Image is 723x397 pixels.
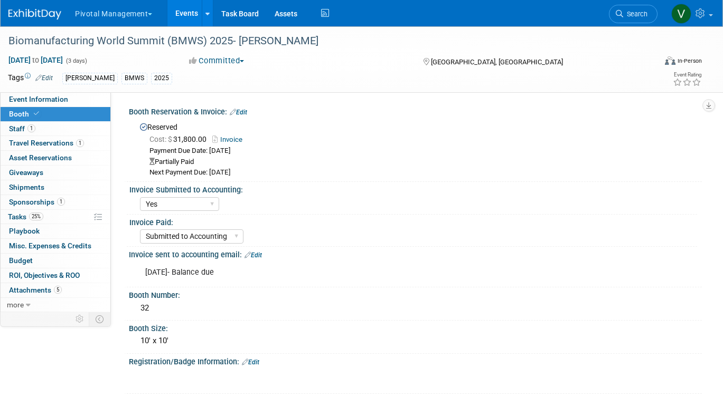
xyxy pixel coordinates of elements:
[149,157,694,167] div: Partially Paid
[431,58,563,66] span: [GEOGRAPHIC_DATA], [GEOGRAPHIC_DATA]
[599,55,702,71] div: Event Format
[137,333,694,349] div: 10' x 10'
[27,124,35,132] span: 1
[129,182,697,195] div: Invoice Submitted to Accounting:
[185,55,248,66] button: Committed
[1,283,110,297] a: Attachments5
[121,73,147,84] div: BMWS
[1,136,110,150] a: Travel Reservations1
[8,212,43,221] span: Tasks
[9,286,62,294] span: Attachments
[151,73,172,84] div: 2025
[129,215,697,228] div: Invoice Paid:
[129,247,702,260] div: Invoice sent to accounting email:
[57,198,65,206] span: 1
[34,111,39,117] i: Booth reservation complete
[230,109,247,116] a: Edit
[9,139,84,147] span: Travel Reservations
[65,57,87,64] span: (3 days)
[9,227,40,235] span: Playbook
[9,271,80,279] span: ROI, Objectives & ROO
[5,32,643,51] div: Biomanufacturing World Summit (BMWS) 2025- [PERSON_NAME]
[1,268,110,283] a: ROI, Objectives & ROO
[1,239,110,253] a: Misc. Expenses & Credits
[149,168,694,178] div: Next Payment Due: [DATE]
[1,195,110,209] a: Sponsorships1
[1,107,110,121] a: Booth
[671,4,691,24] img: Valerie Weld
[1,298,110,312] a: more
[129,104,702,118] div: Booth Reservation & Invoice:
[609,5,658,23] a: Search
[149,146,694,156] div: Payment Due Date: [DATE]
[129,321,702,334] div: Booth Size:
[1,92,110,106] a: Event Information
[8,9,61,20] img: ExhibitDay
[1,210,110,224] a: Tasks25%
[149,135,211,143] span: 31,800.00
[673,72,701,78] div: Event Rating
[89,312,111,326] td: Toggle Event Tabs
[1,180,110,195] a: Shipments
[7,301,24,309] span: more
[138,262,590,283] div: [DATE]- Balance due
[31,56,41,64] span: to
[9,95,68,103] span: Event Information
[212,135,248,143] a: Invoice
[1,166,110,180] a: Giveaways
[9,110,41,118] span: Booth
[76,139,84,147] span: 1
[137,300,694,316] div: 32
[665,56,675,65] img: Format-Inperson.png
[9,256,33,265] span: Budget
[129,287,702,301] div: Booth Number:
[623,10,647,18] span: Search
[9,124,35,133] span: Staff
[677,57,702,65] div: In-Person
[9,168,43,177] span: Giveaways
[62,73,118,84] div: [PERSON_NAME]
[1,151,110,165] a: Asset Reservations
[242,359,259,366] a: Edit
[245,251,262,259] a: Edit
[9,241,91,250] span: Misc. Expenses & Credits
[54,286,62,294] span: 5
[149,135,173,143] span: Cost: $
[137,119,694,178] div: Reserved
[29,212,43,220] span: 25%
[9,183,44,191] span: Shipments
[9,153,72,162] span: Asset Reservations
[35,74,53,82] a: Edit
[1,254,110,268] a: Budget
[71,312,89,326] td: Personalize Event Tab Strip
[1,122,110,136] a: Staff1
[8,55,63,65] span: [DATE] [DATE]
[9,198,65,206] span: Sponsorships
[1,224,110,238] a: Playbook
[8,72,53,84] td: Tags
[129,354,702,367] div: Registration/Badge Information:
